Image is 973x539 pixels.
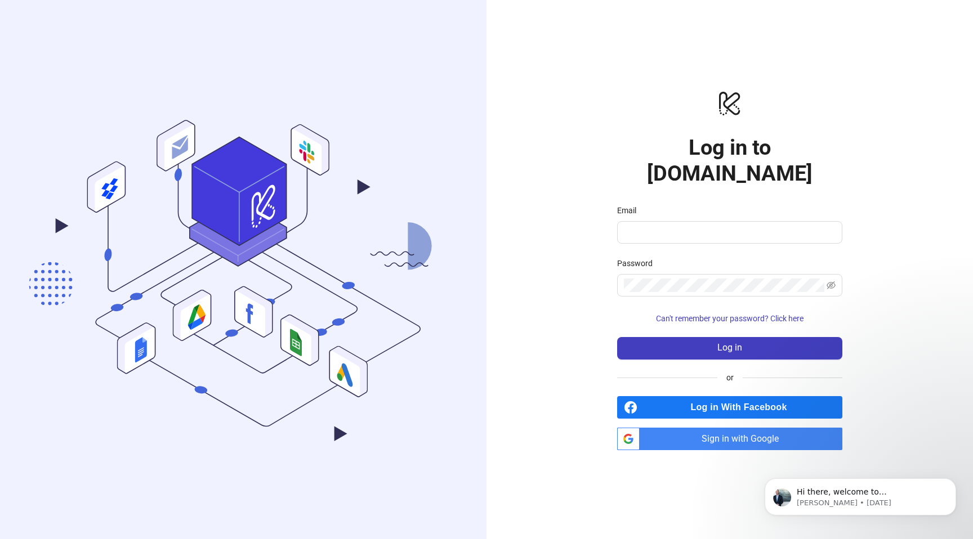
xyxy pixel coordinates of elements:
[49,33,194,109] span: Hi there, welcome to [DOMAIN_NAME]. I'll reach out via e-mail separately, but just wanted you to ...
[624,226,833,239] input: Email
[617,257,660,269] label: Password
[624,279,824,292] input: Password
[49,43,194,53] p: Message from James, sent 1d ago
[748,455,973,533] iframe: Intercom notifications message
[656,314,804,323] span: Can't remember your password? Click here
[617,134,842,186] h1: Log in to [DOMAIN_NAME]
[617,337,842,360] button: Log in
[617,310,842,328] button: Can't remember your password? Click here
[717,343,742,353] span: Log in
[644,428,842,450] span: Sign in with Google
[717,371,743,384] span: or
[617,314,842,323] a: Can't remember your password? Click here
[827,281,836,290] span: eye-invisible
[617,396,842,419] a: Log in With Facebook
[642,396,842,419] span: Log in With Facebook
[617,204,644,217] label: Email
[617,428,842,450] a: Sign in with Google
